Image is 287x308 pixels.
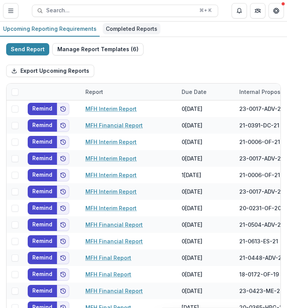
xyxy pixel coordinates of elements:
button: Remind [28,219,57,231]
button: Notifications [232,3,247,18]
div: Report [81,88,108,96]
a: MFH Financial Report [85,221,143,229]
div: 18-0172-OF-19 [239,270,279,278]
button: Remind [28,268,57,281]
div: Due Date [177,84,235,100]
div: 21-0613-ES-21 [239,237,278,245]
button: Export Upcoming Reports [6,65,94,77]
button: Add to friends [57,152,69,165]
button: Add to friends [57,285,69,297]
button: Add to friends [57,235,69,248]
div: 21-0504-ADV-21 [239,221,283,229]
a: MFH Interim Report [85,204,137,212]
a: Completed Reports [103,22,160,37]
div: Report [81,84,177,100]
button: Add to friends [57,169,69,181]
button: Remind [28,136,57,148]
div: 0[DATE] [177,216,235,233]
button: Remind [28,152,57,165]
button: Search... [32,5,218,17]
div: 21-0448-ADV-22 [239,254,285,262]
button: Send Report [6,43,49,55]
button: Remind [28,285,57,297]
div: Completed Reports [103,23,160,34]
div: 1[DATE] [177,167,235,183]
div: 0[DATE] [177,183,235,200]
div: 0[DATE] [177,266,235,283]
button: Remind [28,169,57,181]
div: 0[DATE] [177,283,235,299]
span: Search... [46,7,195,14]
a: MFH Interim Report [85,187,137,196]
div: 0[DATE] [177,200,235,216]
button: Partners [250,3,265,18]
button: Remind [28,202,57,214]
div: 23-0017-ADV-23 [239,187,284,196]
button: Manage Report Templates (6) [52,43,143,55]
button: Add to friends [57,252,69,264]
button: Add to friends [57,186,69,198]
div: ⌘ + K [198,6,213,15]
button: Get Help [269,3,284,18]
button: Add to friends [57,136,69,148]
div: Due Date [177,88,211,96]
a: MFH Final Report [85,270,131,278]
button: Remind [28,235,57,248]
button: Remind [28,103,57,115]
button: Remind [28,252,57,264]
div: 21-0006-OF-21 [239,171,280,179]
a: MFH Financial Report [85,121,143,129]
a: MFH Financial Report [85,287,143,295]
div: 23-0017-ADV-23 [239,105,284,113]
div: 21-0006-OF-21 [239,138,280,146]
a: MFH Interim Report [85,171,137,179]
a: MFH Financial Report [85,237,143,245]
button: Remind [28,186,57,198]
a: MFH Interim Report [85,138,137,146]
div: 21-0391-DC-21 [239,121,279,129]
a: MFH Interim Report [85,154,137,162]
div: 20-0231-OF-20 [239,204,281,212]
button: Add to friends [57,103,69,115]
button: Add to friends [57,119,69,132]
a: MFH Interim Report [85,105,137,113]
div: 0[DATE] [177,150,235,167]
button: Remind [28,119,57,132]
a: MFH Final Report [85,254,131,262]
div: 0[DATE] [177,233,235,249]
button: Add to friends [57,268,69,281]
div: 0[DATE] [177,249,235,266]
div: 23-0017-ADV-23 [239,154,284,162]
div: 0[DATE] [177,117,235,134]
button: Add to friends [57,219,69,231]
div: 0[DATE] [177,100,235,117]
div: 23-0423-ME-24 [239,287,284,295]
button: Add to friends [57,202,69,214]
div: 0[DATE] [177,134,235,150]
button: Toggle Menu [3,3,18,18]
